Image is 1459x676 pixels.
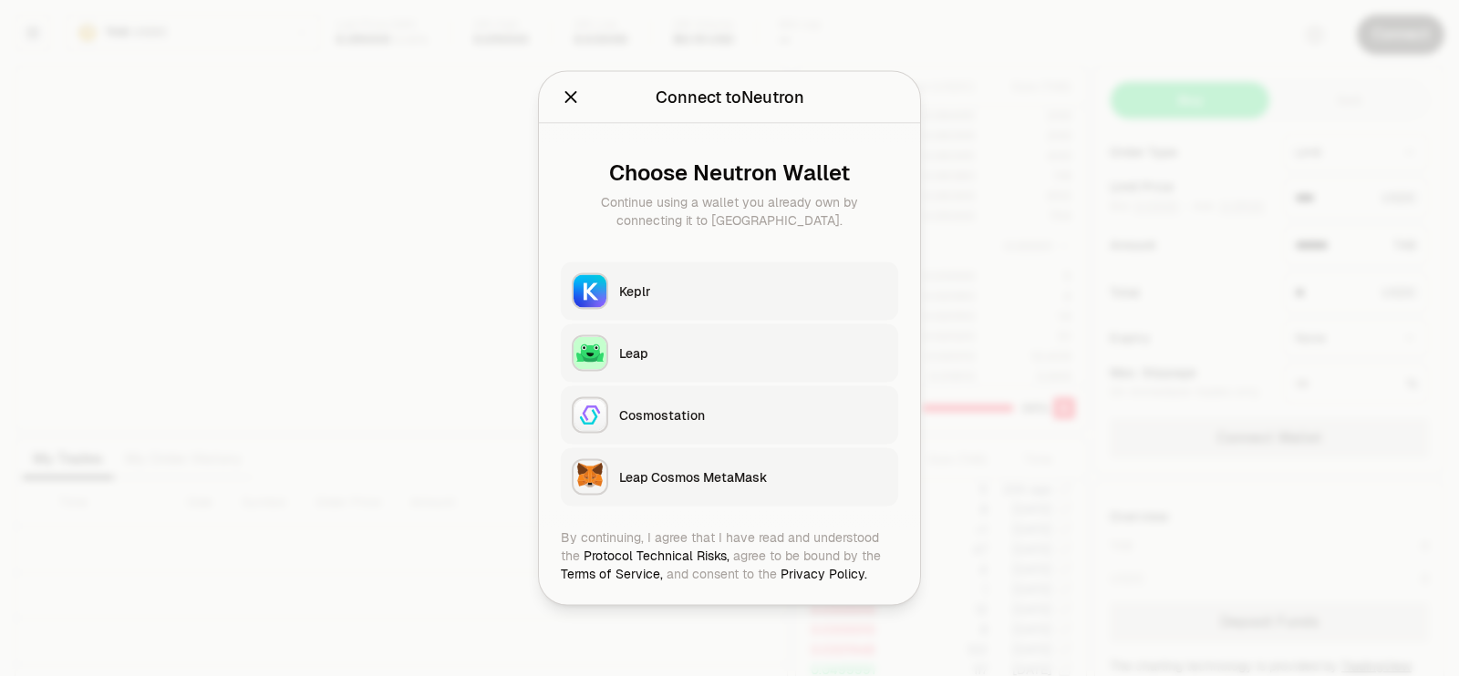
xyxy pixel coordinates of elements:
[574,461,606,494] img: Leap Cosmos MetaMask
[561,386,898,445] button: CosmostationCosmostation
[561,566,663,582] a: Terms of Service,
[561,85,581,110] button: Close
[584,548,729,564] a: Protocol Technical Risks,
[574,337,606,370] img: Leap
[619,406,887,425] div: Cosmostation
[619,344,887,363] div: Leap
[574,399,606,432] img: Cosmostation
[574,275,606,308] img: Keplr
[656,85,804,110] div: Connect to Neutron
[619,282,887,301] div: Keplr
[619,468,887,487] div: Leap Cosmos MetaMask
[561,528,898,583] div: By continuing, I agree that I have read and understood the agree to be bound by the and consent t...
[575,193,884,230] div: Continue using a wallet you already own by connecting it to [GEOGRAPHIC_DATA].
[561,262,898,321] button: KeplrKeplr
[575,160,884,186] div: Choose Neutron Wallet
[781,566,867,582] a: Privacy Policy.
[561,324,898,383] button: LeapLeap
[561,448,898,507] button: Leap Cosmos MetaMaskLeap Cosmos MetaMask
